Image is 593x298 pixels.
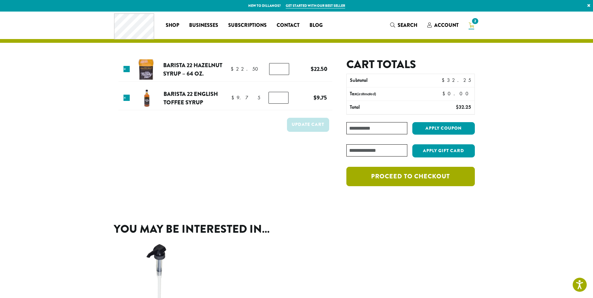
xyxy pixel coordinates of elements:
[286,3,345,8] a: Get started with our best seller
[357,91,376,97] small: (estimated)
[456,104,471,110] bdi: 32.25
[314,93,327,102] bdi: 9.75
[123,95,130,101] a: Remove this item
[385,20,422,30] a: Search
[434,22,459,29] span: Account
[231,66,236,72] span: $
[347,74,423,87] th: Subtotal
[189,22,218,29] span: Businesses
[277,22,299,29] span: Contact
[347,101,423,114] th: Total
[398,22,417,29] span: Search
[136,59,157,80] img: Barista 22 Hazelnut Syrup - 64 oz.
[412,122,475,135] button: Apply coupon
[309,22,323,29] span: Blog
[314,93,317,102] span: $
[114,222,480,236] h2: You may be interested in…
[161,20,184,30] a: Shop
[163,61,222,78] a: Barista 22 Hazelnut Syrup – 64 oz.
[231,94,260,101] bdi: 9.75
[269,92,289,104] input: Product quantity
[231,66,261,72] bdi: 22.50
[346,167,475,186] a: Proceed to checkout
[471,17,479,25] span: 2
[412,144,475,157] button: Apply Gift Card
[166,22,179,29] span: Shop
[311,65,314,73] span: $
[456,104,459,110] span: $
[347,87,437,101] th: Tax
[442,90,448,97] span: $
[287,118,329,132] button: Update cart
[269,63,289,75] input: Product quantity
[231,94,237,101] span: $
[311,65,327,73] bdi: 22.50
[442,77,447,83] span: $
[346,58,475,71] h2: Cart totals
[228,22,267,29] span: Subscriptions
[442,90,471,97] bdi: 0.00
[137,88,157,108] img: Barista 22 English Toffee Syrup
[123,66,130,72] a: Remove this item
[442,77,471,83] bdi: 32.25
[163,90,218,107] a: Barista 22 English Toffee Syrup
